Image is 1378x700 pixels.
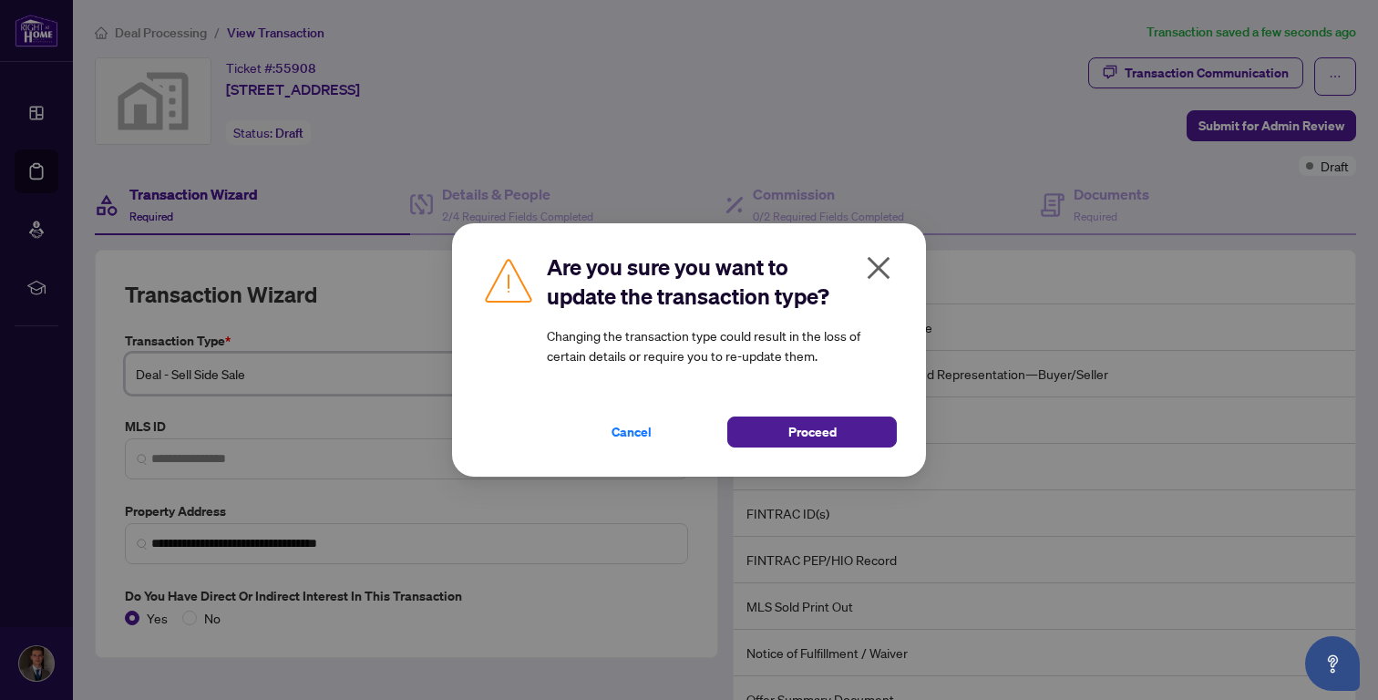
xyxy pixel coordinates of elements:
button: Proceed [727,417,897,448]
span: Proceed [788,417,837,447]
button: Cancel [547,417,716,448]
img: Caution Img [481,252,536,307]
span: close [864,253,893,283]
button: Open asap [1305,636,1360,691]
span: Cancel [612,417,652,447]
h2: Are you sure you want to update the transaction type? [547,252,897,311]
article: Changing the transaction type could result in the loss of certain details or require you to re-up... [547,325,897,365]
